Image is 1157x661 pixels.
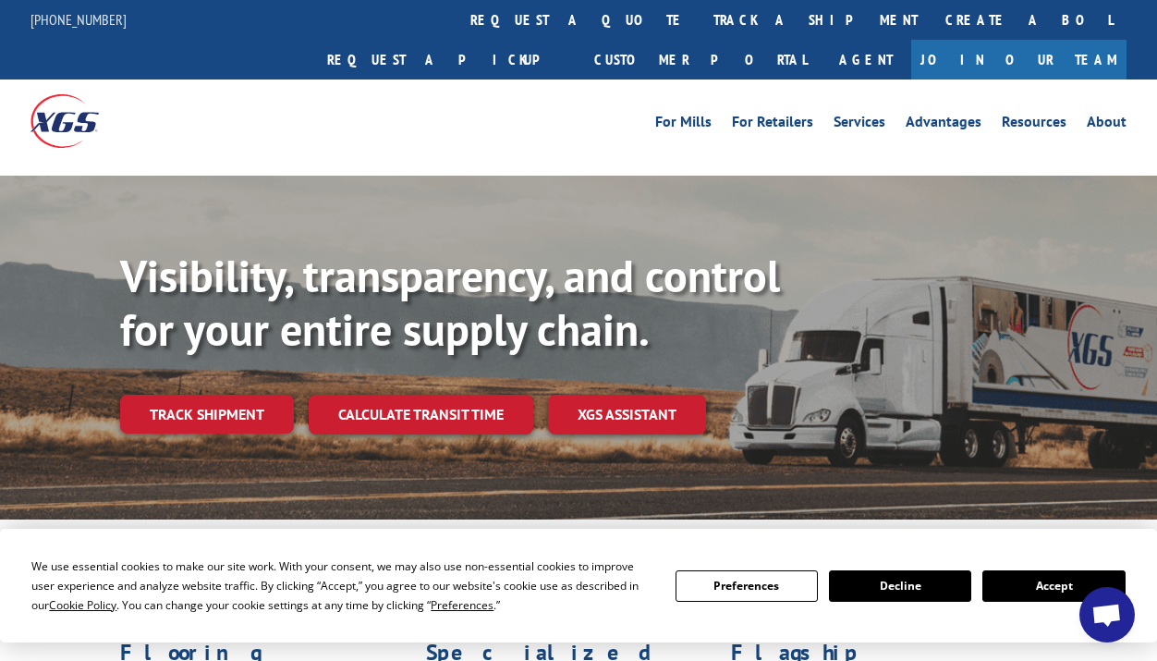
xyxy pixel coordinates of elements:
a: Request a pickup [313,40,580,80]
a: For Retailers [732,115,813,135]
a: Join Our Team [911,40,1127,80]
a: Advantages [906,115,981,135]
span: Cookie Policy [49,597,116,613]
button: Preferences [676,570,818,602]
a: Customer Portal [580,40,821,80]
a: [PHONE_NUMBER] [30,10,127,29]
a: For Mills [655,115,712,135]
a: Track shipment [120,395,294,434]
b: Visibility, transparency, and control for your entire supply chain. [120,247,780,358]
a: Resources [1002,115,1066,135]
div: We use essential cookies to make our site work. With your consent, we may also use non-essential ... [31,557,652,615]
a: Calculate transit time [309,395,533,435]
button: Accept [982,570,1125,602]
a: XGS ASSISTANT [548,395,706,435]
div: Open chat [1079,587,1135,643]
button: Decline [829,570,971,602]
a: Agent [821,40,911,80]
a: Services [834,115,885,135]
a: About [1087,115,1127,135]
span: Preferences [431,597,493,613]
